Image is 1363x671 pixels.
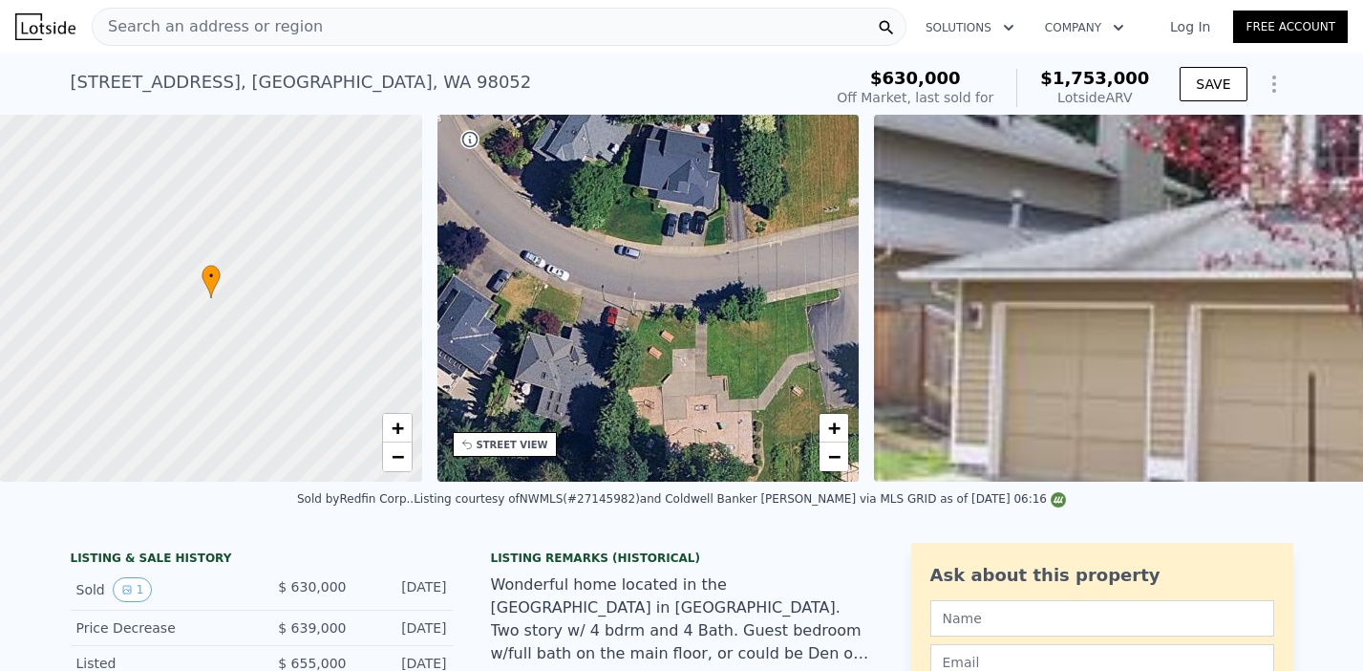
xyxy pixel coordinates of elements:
[76,577,246,602] div: Sold
[1040,88,1149,107] div: Lotside ARV
[870,68,961,88] span: $630,000
[477,438,548,452] div: STREET VIEW
[1255,65,1293,103] button: Show Options
[930,600,1274,637] input: Name
[76,618,246,638] div: Price Decrease
[383,414,412,443] a: Zoom in
[930,562,1274,589] div: Ask about this property
[837,88,993,107] div: Off Market, last sold for
[491,551,873,566] div: Listing Remarks (Historical)
[71,69,532,96] div: [STREET_ADDRESS] , [GEOGRAPHIC_DATA] , WA 98052
[1233,11,1348,43] a: Free Account
[1030,11,1139,45] button: Company
[1180,67,1246,101] button: SAVE
[828,444,841,468] span: −
[93,15,323,38] span: Search an address or region
[113,577,153,602] button: View historical data
[910,11,1030,45] button: Solutions
[1147,17,1233,36] a: Log In
[71,551,453,570] div: LISTING & SALE HISTORY
[15,13,75,40] img: Lotside
[1040,68,1149,88] span: $1,753,000
[391,416,403,440] span: +
[828,416,841,440] span: +
[362,577,447,602] div: [DATE]
[278,656,346,671] span: $ 655,000
[1051,492,1066,508] img: NWMLS Logo
[202,265,221,298] div: •
[362,618,447,638] div: [DATE]
[278,579,346,595] span: $ 630,000
[278,620,346,636] span: $ 639,000
[383,443,412,471] a: Zoom out
[491,574,873,665] div: Wonderful home located in the [GEOGRAPHIC_DATA] in [GEOGRAPHIC_DATA]. Two story w/ 4 bdrm and 4 B...
[820,414,848,443] a: Zoom in
[391,444,403,468] span: −
[820,443,848,471] a: Zoom out
[297,492,414,506] div: Sold by Redfin Corp. .
[414,492,1066,506] div: Listing courtesy of NWMLS (#27145982) and Coldwell Banker [PERSON_NAME] via MLS GRID as of [DATE]...
[202,268,221,285] span: •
